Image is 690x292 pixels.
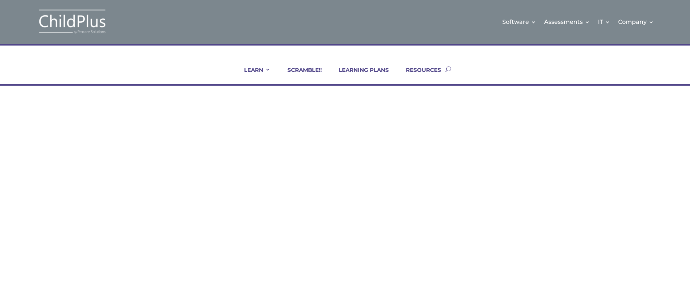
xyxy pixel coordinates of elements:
a: Assessments [544,7,590,36]
a: Company [618,7,654,36]
a: RESOURCES [397,66,441,84]
a: SCRAMBLE!! [278,66,322,84]
a: Software [502,7,536,36]
a: LEARN [235,66,270,84]
a: IT [598,7,610,36]
a: LEARNING PLANS [330,66,389,84]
